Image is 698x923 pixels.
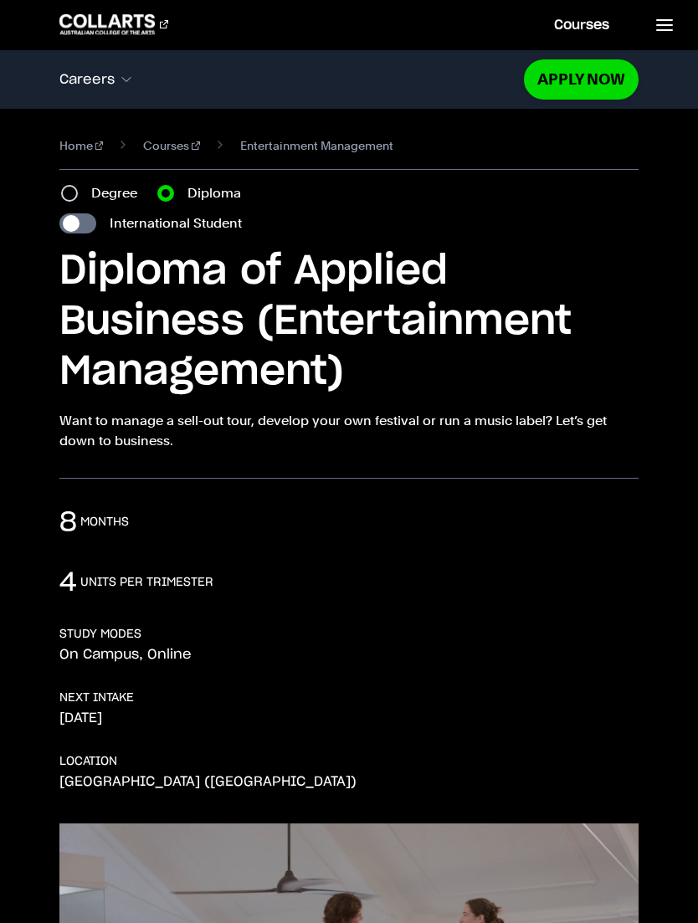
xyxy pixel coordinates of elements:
[110,213,242,233] label: International Student
[59,62,524,97] button: Careers
[59,753,117,770] h3: LOCATION
[240,136,393,156] span: Entertainment Management
[59,505,77,539] p: 8
[59,690,134,706] h3: NEXT INTAKE
[59,411,639,451] p: Want to manage a sell-out tour, develop your own festival or run a music label? Let’s get down to...
[59,14,168,34] div: Go to homepage
[59,247,639,397] h1: Diploma of Applied Business (Entertainment Management)
[80,574,213,591] h3: units per trimester
[59,646,192,663] p: On Campus, Online
[59,566,77,599] p: 4
[59,626,141,643] h3: STUDY MODES
[524,59,639,99] a: Apply Now
[59,136,104,156] a: Home
[143,136,200,156] a: Courses
[187,183,251,203] label: Diploma
[80,514,129,531] h3: months
[59,773,357,790] p: [GEOGRAPHIC_DATA] ([GEOGRAPHIC_DATA])
[91,183,147,203] label: Degree
[59,710,102,726] p: [DATE]
[59,72,115,87] span: Careers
